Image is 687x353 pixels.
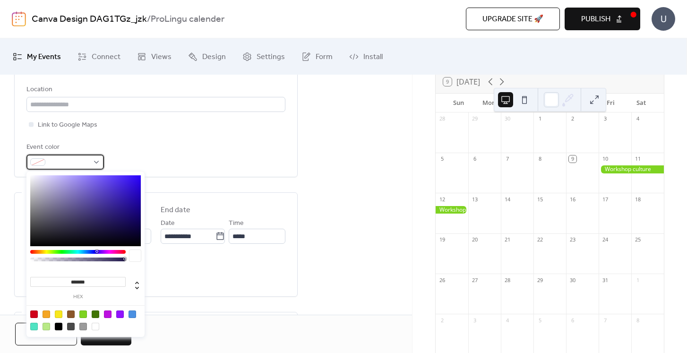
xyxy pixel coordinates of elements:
div: #F5A623 [43,310,50,318]
div: #BD10E0 [104,310,112,318]
div: 4 [634,115,641,122]
a: Connect [70,42,128,71]
div: Sun [443,94,473,112]
img: logo [12,11,26,26]
span: Cancel [32,329,60,340]
div: Fri [595,94,626,112]
div: 27 [471,276,478,284]
button: Publish [565,8,640,30]
div: #417505 [92,310,99,318]
button: Cancel [15,323,77,345]
div: #FFFFFF [92,323,99,330]
div: 16 [569,196,576,203]
div: #4A4A4A [67,323,75,330]
div: 14 [504,196,511,203]
div: 4 [504,317,511,324]
div: Location [26,84,283,95]
span: Publish [581,14,610,25]
div: 15 [536,196,543,203]
div: 1 [536,115,543,122]
b: ProLingu calender [151,10,224,28]
div: 19 [438,236,446,243]
div: #000000 [55,323,62,330]
a: Canva Design DAG1TGz_jzk [32,10,147,28]
div: 11 [634,155,641,163]
div: 5 [438,155,446,163]
div: #9B9B9B [79,323,87,330]
span: Views [151,50,172,64]
span: Form [316,50,333,64]
div: 2 [569,115,576,122]
div: 26 [438,276,446,284]
div: #F8E71C [55,310,62,318]
div: 28 [438,115,446,122]
a: Views [130,42,179,71]
button: Upgrade site 🚀 [466,8,560,30]
a: Design [181,42,233,71]
span: Upgrade site 🚀 [482,14,543,25]
div: #4A90E2 [129,310,136,318]
span: My Events [27,50,61,64]
span: Connect [92,50,120,64]
div: 6 [569,317,576,324]
div: #8B572A [67,310,75,318]
span: Settings [257,50,285,64]
span: Install [363,50,383,64]
div: 7 [504,155,511,163]
div: 9 [569,155,576,163]
div: 23 [569,236,576,243]
b: / [147,10,151,28]
a: Settings [235,42,292,71]
div: End date [161,205,190,216]
div: 28 [504,276,511,284]
a: My Events [6,42,68,71]
div: 8 [634,317,641,324]
div: #B8E986 [43,323,50,330]
div: Mon [474,94,504,112]
div: 25 [634,236,641,243]
div: #50E3C2 [30,323,38,330]
div: #D0021B [30,310,38,318]
div: 12 [438,196,446,203]
div: 17 [601,196,609,203]
div: 18 [634,196,641,203]
label: hex [30,294,126,300]
span: Save [97,329,115,340]
div: 21 [504,236,511,243]
div: Sat [626,94,656,112]
span: Date [161,218,175,229]
div: 22 [536,236,543,243]
div: 30 [569,276,576,284]
span: Time [229,218,244,229]
div: 13 [471,196,478,203]
div: 3 [601,115,609,122]
div: 7 [601,317,609,324]
div: 31 [601,276,609,284]
div: 1 [634,276,641,284]
div: 10 [601,155,609,163]
div: 30 [504,115,511,122]
div: #9013FE [116,310,124,318]
span: Link to Google Maps [38,120,97,131]
span: Design [202,50,226,64]
div: 20 [471,236,478,243]
div: 29 [471,115,478,122]
div: 29 [536,276,543,284]
div: #7ED321 [79,310,87,318]
div: 3 [471,317,478,324]
div: 2 [438,317,446,324]
div: Workshop culture [599,165,664,173]
div: 5 [536,317,543,324]
div: Event color [26,142,102,153]
a: Form [294,42,340,71]
div: 8 [536,155,543,163]
div: 6 [471,155,478,163]
div: 24 [601,236,609,243]
div: Workshop culture [436,206,468,214]
a: Install [342,42,390,71]
div: U [652,7,675,31]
